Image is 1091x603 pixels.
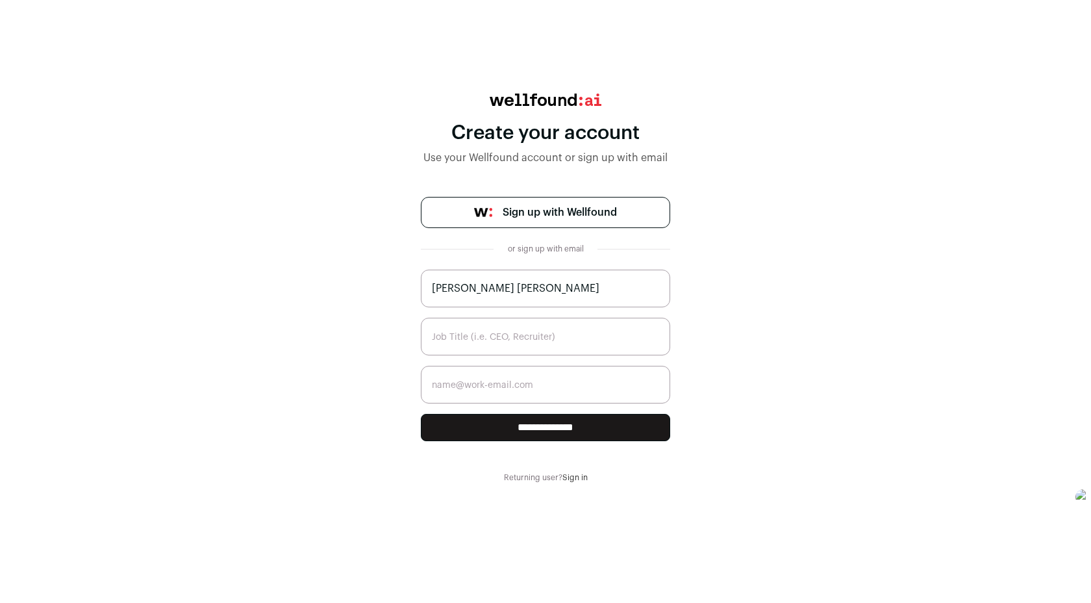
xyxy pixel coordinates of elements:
[421,122,670,145] div: Create your account
[421,270,670,307] input: Jane Smith
[1075,489,1091,505] img: avatar
[421,318,670,355] input: Job Title (i.e. CEO, Recruiter)
[421,197,670,228] a: Sign up with Wellfound
[562,474,588,481] a: Sign in
[421,472,670,483] div: Returning user?
[490,94,601,106] img: wellfound:ai
[421,366,670,404] input: name@work-email.com
[504,244,587,254] div: or sign up with email
[503,205,617,220] span: Sign up with Wellfound
[421,150,670,166] div: Use your Wellfound account or sign up with email
[474,208,492,217] img: wellfound-symbol-flush-black-fb3c872781a75f747ccb3a119075da62bfe97bd399995f84a933054e44a575c4.png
